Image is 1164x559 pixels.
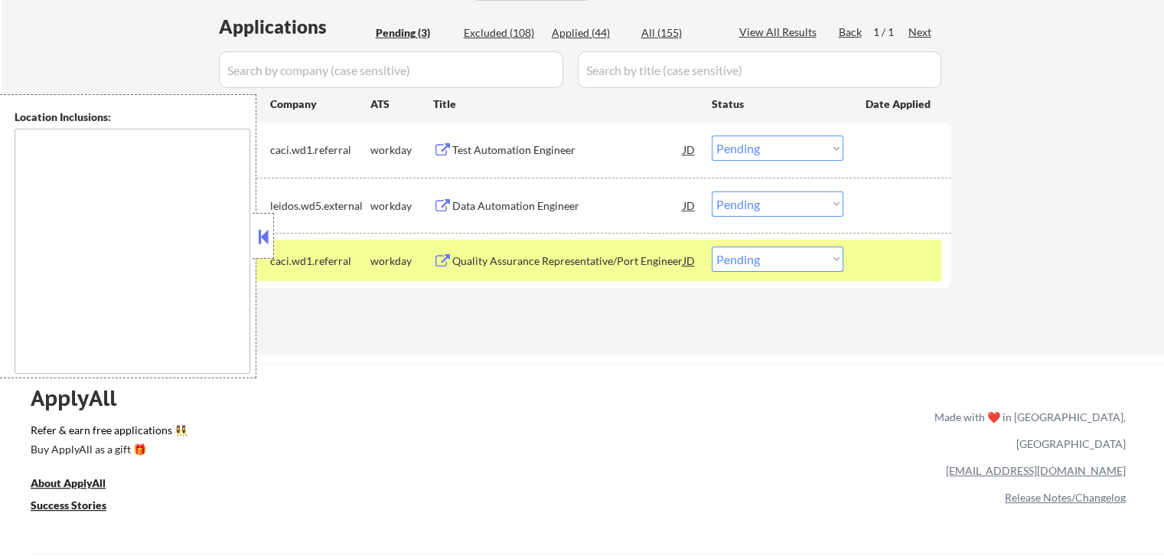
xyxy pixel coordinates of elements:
[712,90,843,117] div: Status
[928,404,1126,457] div: Made with ❤️ in [GEOGRAPHIC_DATA], [GEOGRAPHIC_DATA]
[464,25,540,41] div: Excluded (108)
[682,136,697,163] div: JD
[552,25,628,41] div: Applied (44)
[270,198,370,214] div: leidos.wd5.external
[31,476,106,489] u: About ApplyAll
[946,464,1126,477] a: [EMAIL_ADDRESS][DOMAIN_NAME]
[31,441,184,460] a: Buy ApplyAll as a gift 🎁
[270,253,370,269] div: caci.wd1.referral
[866,96,933,112] div: Date Applied
[270,142,370,158] div: caci.wd1.referral
[270,96,370,112] div: Company
[578,51,941,88] input: Search by title (case sensitive)
[370,96,433,112] div: ATS
[839,25,863,40] div: Back
[739,25,821,40] div: View All Results
[15,110,250,125] div: Location Inclusions:
[908,25,933,40] div: Next
[219,51,563,88] input: Search by company (case sensitive)
[682,191,697,219] div: JD
[370,253,433,269] div: workday
[433,96,697,112] div: Title
[452,198,683,214] div: Data Automation Engineer
[873,25,908,40] div: 1 / 1
[31,475,127,494] a: About ApplyAll
[31,444,184,455] div: Buy ApplyAll as a gift 🎁
[31,497,127,516] a: Success Stories
[682,247,697,274] div: JD
[641,25,718,41] div: All (155)
[1005,491,1126,504] a: Release Notes/Changelog
[376,25,452,41] div: Pending (3)
[370,142,433,158] div: workday
[452,253,683,269] div: Quality Assurance Representative/Port Engineer
[31,499,106,512] u: Success Stories
[219,18,370,36] div: Applications
[31,425,615,441] a: Refer & earn free applications 👯‍♀️
[31,385,134,411] div: ApplyAll
[452,142,683,158] div: Test Automation Engineer
[370,198,433,214] div: workday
